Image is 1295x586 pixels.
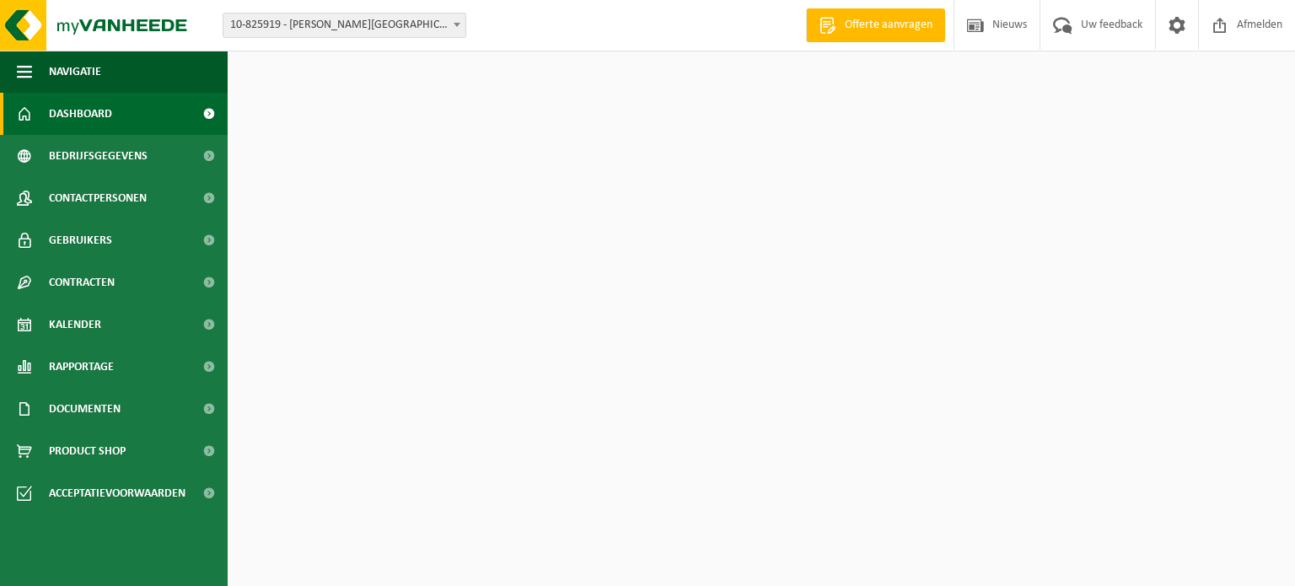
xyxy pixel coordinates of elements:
[841,17,937,34] span: Offerte aanvragen
[49,346,114,388] span: Rapportage
[49,304,101,346] span: Kalender
[49,51,101,93] span: Navigatie
[806,8,945,42] a: Offerte aanvragen
[49,430,126,472] span: Product Shop
[223,13,465,37] span: 10-825919 - DE CORTE NICO - WACHTEBEKE
[49,388,121,430] span: Documenten
[49,261,115,304] span: Contracten
[49,219,112,261] span: Gebruikers
[223,13,466,38] span: 10-825919 - DE CORTE NICO - WACHTEBEKE
[49,472,185,514] span: Acceptatievoorwaarden
[49,93,112,135] span: Dashboard
[49,177,147,219] span: Contactpersonen
[49,135,148,177] span: Bedrijfsgegevens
